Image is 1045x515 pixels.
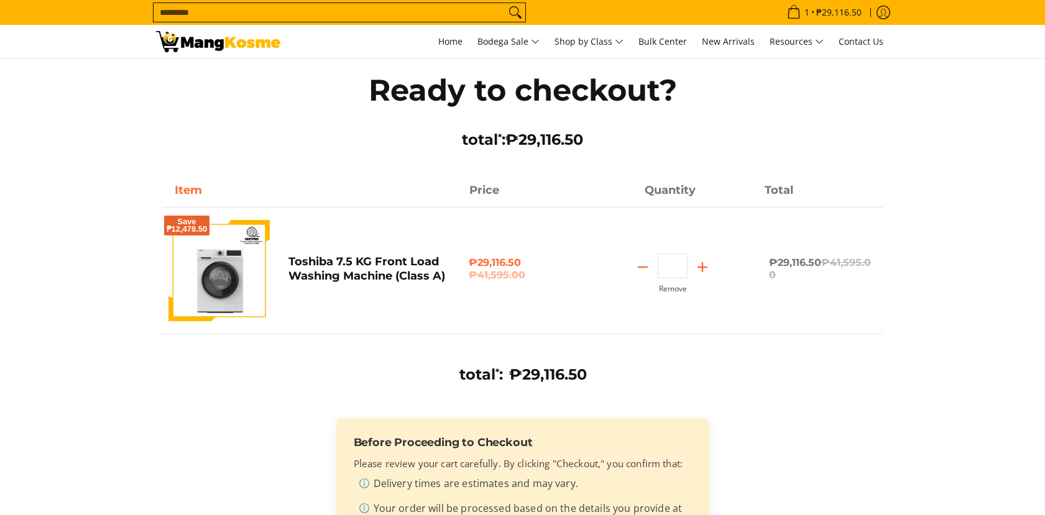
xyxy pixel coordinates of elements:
[632,25,693,58] a: Bulk Center
[548,25,630,58] a: Shop by Class
[763,25,830,58] a: Resources
[288,255,445,283] a: Toshiba 7.5 KG Front Load Washing Machine (Class A)
[293,25,890,58] nav: Main Menu
[168,220,270,321] img: Default Title Toshiba 7.5 KG Front Load Washing Machine (Class A)
[167,218,208,233] span: Save ₱12,478.50
[459,365,503,384] h3: total :
[659,285,687,293] button: Remove
[769,257,871,281] span: ₱29,116.50
[359,476,692,496] li: Delivery times are estimates and may vary.
[555,34,624,50] span: Shop by Class
[354,435,692,449] h3: Before Proceeding to Checkout
[509,365,587,383] span: ₱29,116.50
[769,257,871,281] del: ₱41,595.00
[814,8,863,17] span: ₱29,116.50
[505,130,583,148] span: ₱29,116.50
[343,130,703,149] h3: total :
[628,257,658,277] button: Subtract
[638,35,687,47] span: Bulk Center
[688,257,717,277] button: Add
[702,35,755,47] span: New Arrivals
[783,6,865,19] span: •
[477,34,540,50] span: Bodega Sale
[471,25,546,58] a: Bodega Sale
[839,35,883,47] span: Contact Us
[770,34,824,50] span: Resources
[696,25,761,58] a: New Arrivals
[343,71,703,109] h1: Ready to checkout?
[156,31,280,52] img: Your Shopping Cart | Mang Kosme
[505,3,525,22] button: Search
[432,25,469,58] a: Home
[469,269,576,281] del: ₱41,595.00
[803,8,811,17] span: 1
[469,257,576,281] span: ₱29,116.50
[832,25,890,58] a: Contact Us
[438,35,463,47] span: Home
